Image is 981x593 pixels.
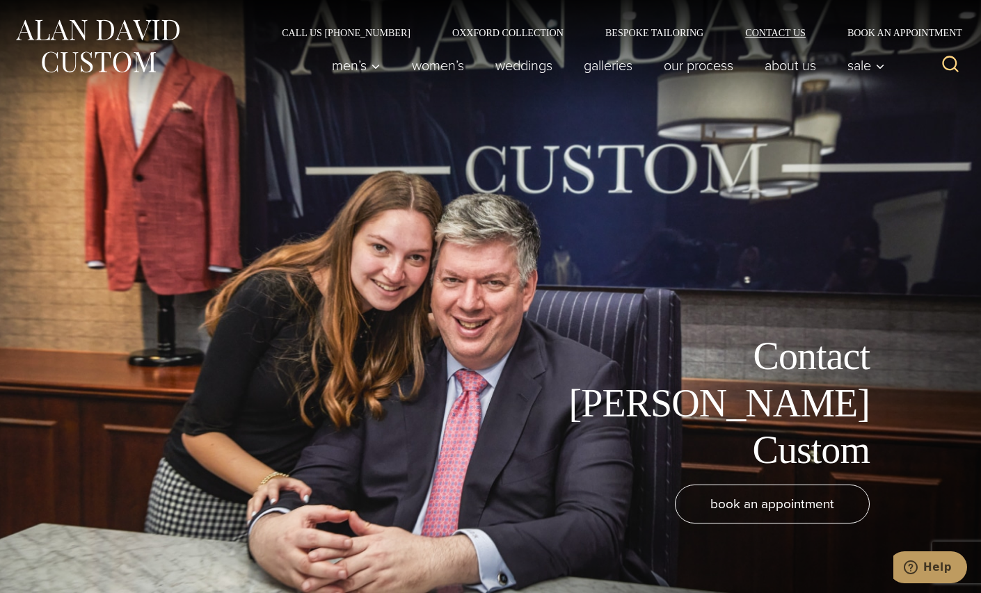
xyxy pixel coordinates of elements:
[14,15,181,77] img: Alan David Custom
[317,51,397,79] button: Men’s sub menu toggle
[648,51,749,79] a: Our Process
[893,551,967,586] iframe: Opens a widget where you can chat to one of our agents
[568,51,648,79] a: Galleries
[934,49,967,82] button: View Search Form
[261,28,431,38] a: Call Us [PHONE_NUMBER]
[317,51,893,79] nav: Primary Navigation
[827,28,967,38] a: Book an Appointment
[749,51,832,79] a: About Us
[584,28,724,38] a: Bespoke Tailoring
[261,28,967,38] nav: Secondary Navigation
[557,333,870,473] h1: Contact [PERSON_NAME] Custom
[710,494,834,514] span: book an appointment
[724,28,827,38] a: Contact Us
[480,51,568,79] a: weddings
[397,51,480,79] a: Women’s
[675,485,870,523] a: book an appointment
[832,51,893,79] button: Child menu of Sale
[431,28,584,38] a: Oxxford Collection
